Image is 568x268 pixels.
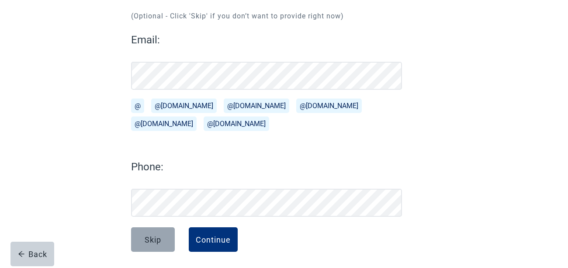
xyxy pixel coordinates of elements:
button: Skip [131,227,175,252]
button: Add @ to email address [131,99,144,113]
div: Back [18,250,47,258]
label: Phone: [131,159,402,175]
div: Continue [196,235,231,244]
p: (Optional - Click 'Skip' if you don’t want to provide right now) [131,11,418,21]
button: Add @gmail.com to email address [151,99,217,113]
button: Continue [189,227,238,252]
div: Skip [145,235,161,244]
button: Add @yahoo.com to email address [296,99,362,113]
label: Email: [131,32,402,48]
button: arrow-leftBack [10,242,54,266]
button: Add @outlook.com to email address [224,99,289,113]
button: Add @sbcglobal.net to email address [204,116,269,131]
button: Add @hotmail.com to email address [131,116,197,131]
span: arrow-left [18,250,25,257]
